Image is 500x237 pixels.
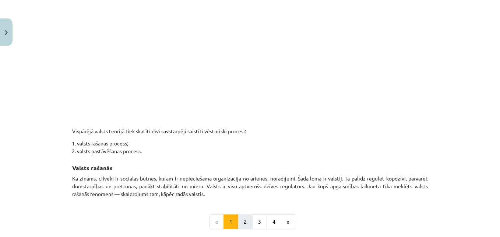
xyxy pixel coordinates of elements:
p: Vispārējā valsts teorijā tiek skatīti divi savstarpēji saistīti vēsturiski procesi: [72,120,428,135]
li: valsts rašanās process; [77,140,428,147]
strong: Valsts rašanās [72,164,113,172]
button: 4 [267,214,281,229]
button: 3 [252,214,267,229]
li: valsts pastāvēšanas process. [77,147,428,155]
img: icon-close-lesson-0947bae3869378f0d4975bcd49f059093ad1ed9edebbc8119c70593378902aed.svg [5,30,8,35]
button: » [281,214,295,229]
button: 1 [223,214,238,229]
button: 2 [238,214,253,229]
nav: Page navigation example [72,214,428,229]
p: Kā zināms, cilvēki ir sociālas būtnes, kurām ir nepieciešama organizācija no ārienes, norādījumi.... [72,175,428,198]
